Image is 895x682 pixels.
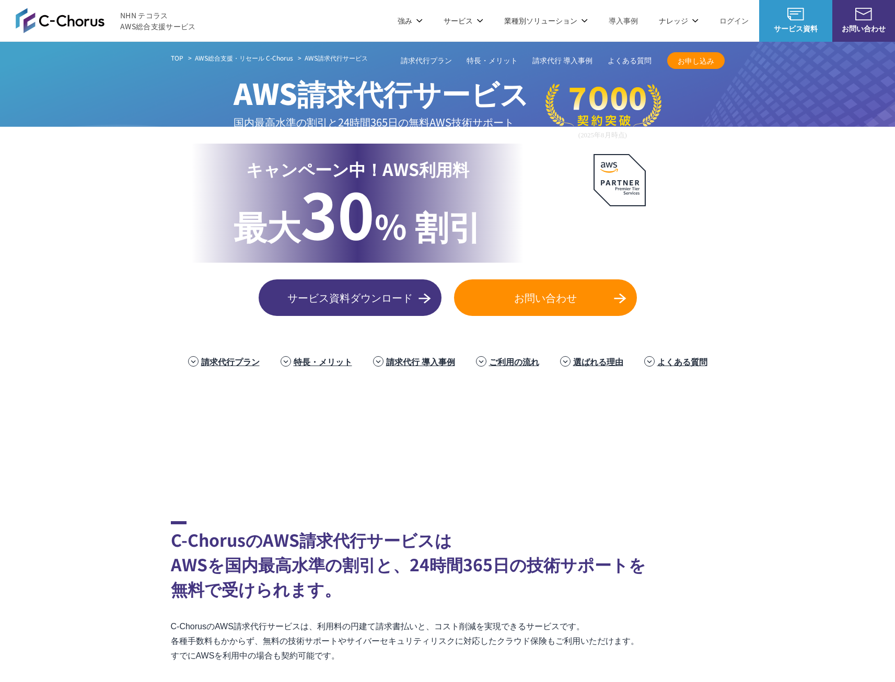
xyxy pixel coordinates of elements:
[504,15,588,26] p: 業種別ソリューション
[234,113,529,131] p: 国内最高水準の割引と 24時間365日の無料AWS技術サポート
[467,55,518,66] a: 特長・メリット
[454,290,637,305] span: お問い合わせ
[659,15,699,26] p: ナレッジ
[811,448,894,490] img: 早稲田大学
[444,15,483,26] p: サービス
[259,279,441,316] a: サービス資料ダウンロード
[719,15,749,26] a: ログイン
[489,355,539,368] a: ご利用の流れ
[194,396,278,438] img: 住友生命保険相互
[234,156,482,181] p: キャンペーン中！AWS利用料
[6,396,90,438] img: 三菱地所
[759,23,832,34] span: サービス資料
[476,396,560,438] img: ヤマサ醤油
[153,448,236,490] img: ファンコミュニケーションズ
[623,448,706,490] img: 日本財団
[398,15,423,26] p: 強み
[100,396,184,438] img: ミズノ
[294,355,352,368] a: 特長・メリット
[594,154,646,206] img: AWSプレミアティアサービスパートナー
[382,396,466,438] img: エアトリ
[171,619,725,663] p: C-ChorusのAWS請求代行サービスは、利用料の円建て請求書払いと、コスト削減を実現できるサービスです。 各種手数料もかからず、無料の技術サポートやサイバーセキュリティリスクに対応したクラウ...
[247,448,330,490] img: エイチーム
[787,8,804,20] img: AWS総合支援サービス C-Chorus サービス資料
[665,396,748,438] img: クリスピー・クリーム・ドーナツ
[259,290,441,305] span: サービス資料ダウンロード
[571,396,654,438] img: 東京書籍
[717,448,800,490] img: 慶應義塾
[667,55,725,66] span: お申し込み
[401,55,452,66] a: 請求代行プラン
[288,396,372,438] img: フジモトHD
[573,355,623,368] a: 選ばれる理由
[529,448,612,490] img: 国境なき医師団
[120,10,196,32] span: NHN テコラス AWS総合支援サービス
[201,355,260,368] a: 請求代行プラン
[435,448,518,490] img: クリーク・アンド・リバー
[573,213,667,252] p: AWS最上位 プレミアティア サービスパートナー
[59,448,142,490] img: スペースシャワー
[234,201,300,249] span: 最大
[192,144,524,263] a: キャンペーン中！AWS利用料 最大30% 割引
[855,8,872,20] img: お問い合わせ
[657,355,707,368] a: よくある質問
[305,53,368,62] span: AWS請求代行サービス
[234,72,529,113] span: AWS請求代行サービス
[171,521,725,601] h2: C-ChorusのAWS請求代行サービスは AWSを国内最高水準の割引と、24時間365日の技術サポートを 無料で受けられます。
[16,8,104,33] img: AWS総合支援サービス C-Chorus
[608,55,652,66] a: よくある質問
[545,84,661,139] img: 契約件数
[832,23,895,34] span: お問い合わせ
[300,167,375,258] span: 30
[667,52,725,69] a: お申し込み
[234,181,482,250] p: % 割引
[454,279,637,316] a: お問い合わせ
[609,15,638,26] a: 導入事例
[16,8,196,33] a: AWS総合支援サービス C-Chorus NHN テコラスAWS総合支援サービス
[341,448,424,490] img: 世界貿易センタービルディング
[759,396,842,438] img: 共同通信デジタル
[386,355,455,368] a: 請求代行 導入事例
[195,53,293,63] a: AWS総合支援・リセール C-Chorus
[532,55,593,66] a: 請求代行 導入事例
[171,53,183,63] a: TOP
